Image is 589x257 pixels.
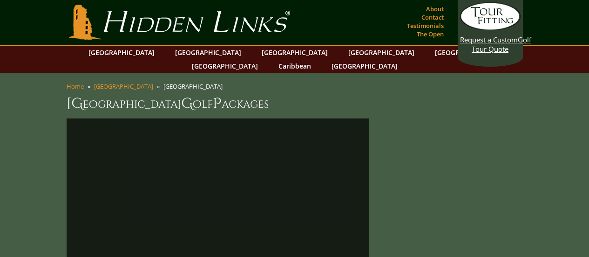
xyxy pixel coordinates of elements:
span: P [213,94,222,113]
h1: [GEOGRAPHIC_DATA] olf ackages [67,94,523,113]
a: [GEOGRAPHIC_DATA] [94,82,153,90]
a: [GEOGRAPHIC_DATA] [84,46,159,59]
a: Home [67,82,84,90]
a: About [424,2,446,15]
a: Request a CustomGolf Tour Quote [460,2,521,54]
a: Contact [419,11,446,24]
a: [GEOGRAPHIC_DATA] [344,46,419,59]
a: [GEOGRAPHIC_DATA] [327,59,402,73]
a: [GEOGRAPHIC_DATA] [187,59,263,73]
a: Testimonials [405,19,446,32]
span: Request a Custom [460,35,518,44]
a: [GEOGRAPHIC_DATA] [430,46,506,59]
a: [GEOGRAPHIC_DATA] [170,46,246,59]
a: Caribbean [274,59,316,73]
a: [GEOGRAPHIC_DATA] [257,46,332,59]
span: G [181,94,193,113]
a: The Open [414,28,446,41]
li: [GEOGRAPHIC_DATA] [163,82,226,90]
